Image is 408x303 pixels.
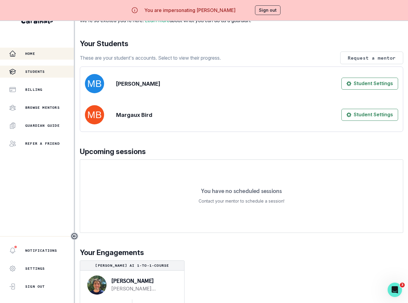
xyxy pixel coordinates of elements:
[80,146,403,157] p: Upcoming sessions
[116,80,160,88] p: [PERSON_NAME]
[116,111,152,119] p: Margaux Bird
[111,285,175,292] a: [PERSON_NAME][EMAIL_ADDRESS][DOMAIN_NAME]
[111,278,175,284] p: [PERSON_NAME]
[85,105,104,124] img: svg
[255,5,280,15] button: Sign out
[201,188,282,194] p: You have no scheduled sessions
[25,284,45,289] p: Sign Out
[70,232,78,240] button: Toggle sidebar
[25,87,42,92] p: Billing
[25,123,60,128] p: Guardian Guide
[340,52,403,64] button: Request a mentor
[341,78,398,90] button: Student Settings
[80,38,403,49] p: Your Students
[25,266,45,271] p: Settings
[199,198,284,205] p: Contact your mentor to schedule a session!
[80,54,221,61] p: These are your student's accounts. Select to view their progress.
[80,247,403,258] p: Your Engagements
[400,283,405,287] span: 3
[25,248,57,253] p: Notifications
[25,105,60,110] p: Browse Mentors
[25,51,35,56] p: Home
[388,283,402,297] iframe: Intercom live chat
[25,141,60,146] p: Refer a friend
[85,74,104,93] img: svg
[25,69,45,74] p: Students
[82,263,182,268] p: [PERSON_NAME] AI 1-to-1-course
[341,109,398,121] button: Student Settings
[144,7,235,14] p: You are impersonating [PERSON_NAME]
